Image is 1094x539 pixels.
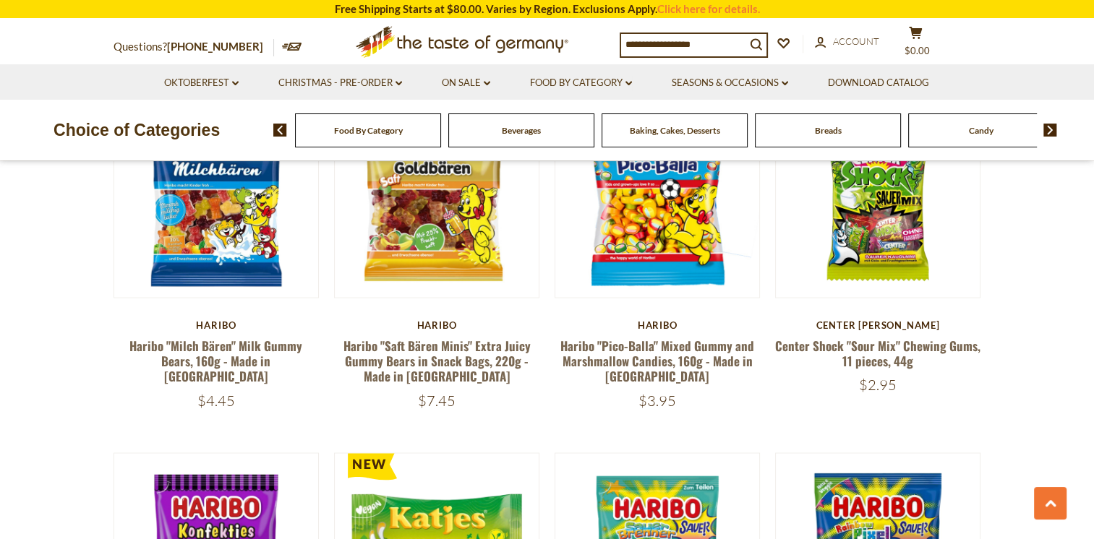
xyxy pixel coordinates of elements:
span: $7.45 [418,391,456,409]
a: Breads [815,125,842,136]
span: Account [833,35,879,47]
img: next arrow [1043,124,1057,137]
p: Questions? [114,38,274,56]
a: Account [815,34,879,50]
a: Christmas - PRE-ORDER [278,75,402,91]
a: Download Catalog [828,75,929,91]
a: Seasons & Occasions [672,75,788,91]
img: Center Shock "Sour Mix" Chewing Gums, 11 pieces, 44g [776,92,980,297]
div: Center [PERSON_NAME] [775,319,981,330]
a: Center Shock "Sour Mix" Chewing Gums, 11 pieces, 44g [775,336,980,369]
a: Haribo "Milch Bären" Milk Gummy Bears, 160g - Made in [GEOGRAPHIC_DATA] [129,336,302,385]
button: $0.00 [894,26,938,62]
span: $2.95 [859,375,897,393]
a: Haribo "Pico-Balla" Mixed Gummy and Marshmallow Candies, 160g - Made in [GEOGRAPHIC_DATA] [560,336,754,385]
span: $0.00 [905,45,930,56]
img: Haribo "Pico-Balla" Mixed Gummy and Marshmallow Candies, 160g - Made in Germany [555,92,760,297]
a: Haribo "Saft Bären Minis" Extra Juicy Gummy Bears in Snack Bags, 220g - Made in [GEOGRAPHIC_DATA] [343,336,530,385]
a: Food By Category [530,75,632,91]
div: Haribo [555,319,761,330]
span: $4.45 [197,391,235,409]
img: Haribo "Milch Bären" Milk Gummy Bears, 160g - Made in Germany [114,92,319,297]
img: previous arrow [273,124,287,137]
a: Oktoberfest [164,75,239,91]
a: On Sale [442,75,490,91]
a: Candy [969,125,993,136]
a: Click here for details. [657,2,760,15]
a: [PHONE_NUMBER] [167,40,263,53]
a: Food By Category [334,125,403,136]
a: Beverages [502,125,541,136]
a: Baking, Cakes, Desserts [630,125,720,136]
img: Haribo "Saft Bären Minis" Extra Juicy Gummy Bears in Snack Bags, 220g - Made in Germany [335,92,539,297]
div: Haribo [114,319,320,330]
span: $3.95 [638,391,676,409]
div: Haribo [334,319,540,330]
